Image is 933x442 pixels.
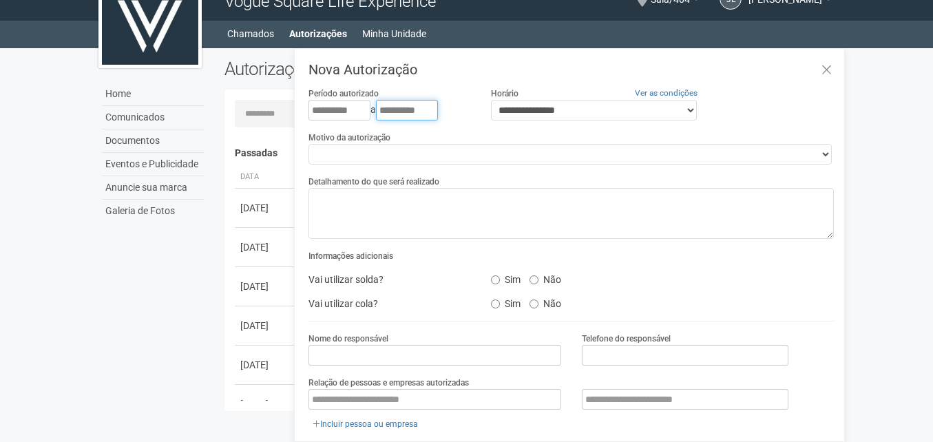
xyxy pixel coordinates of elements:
label: Informações adicionais [308,250,393,262]
a: Ver as condições [635,88,698,98]
div: [DATE] [240,280,291,293]
label: Telefone do responsável [582,333,671,345]
div: [DATE] [240,397,291,411]
label: Período autorizado [308,87,379,100]
input: Não [530,299,538,308]
th: Data [235,166,297,189]
div: Vai utilizar solda? [298,269,480,290]
a: Documentos [102,129,204,153]
label: Motivo da autorização [308,131,390,144]
a: Anuncie sua marca [102,176,204,200]
label: Relação de pessoas e empresas autorizadas [308,377,469,389]
input: Sim [491,299,500,308]
div: [DATE] [240,201,291,215]
div: [DATE] [240,240,291,254]
div: Vai utilizar cola? [298,293,480,314]
a: Comunicados [102,106,204,129]
h3: Nova Autorização [308,63,834,76]
input: Não [530,275,538,284]
div: a [308,100,470,120]
label: Detalhamento do que será realizado [308,176,439,188]
a: Minha Unidade [362,24,426,43]
a: Galeria de Fotos [102,200,204,222]
label: Não [530,269,561,286]
label: Não [530,293,561,310]
label: Sim [491,293,521,310]
a: Eventos e Publicidade [102,153,204,176]
a: Home [102,83,204,106]
div: [DATE] [240,319,291,333]
h2: Autorizações [224,59,519,79]
a: Incluir pessoa ou empresa [308,417,422,432]
div: [DATE] [240,358,291,372]
a: Chamados [227,24,274,43]
label: Horário [491,87,518,100]
input: Sim [491,275,500,284]
h4: Passadas [235,148,825,158]
a: Autorizações [289,24,347,43]
label: Nome do responsável [308,333,388,345]
label: Sim [491,269,521,286]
